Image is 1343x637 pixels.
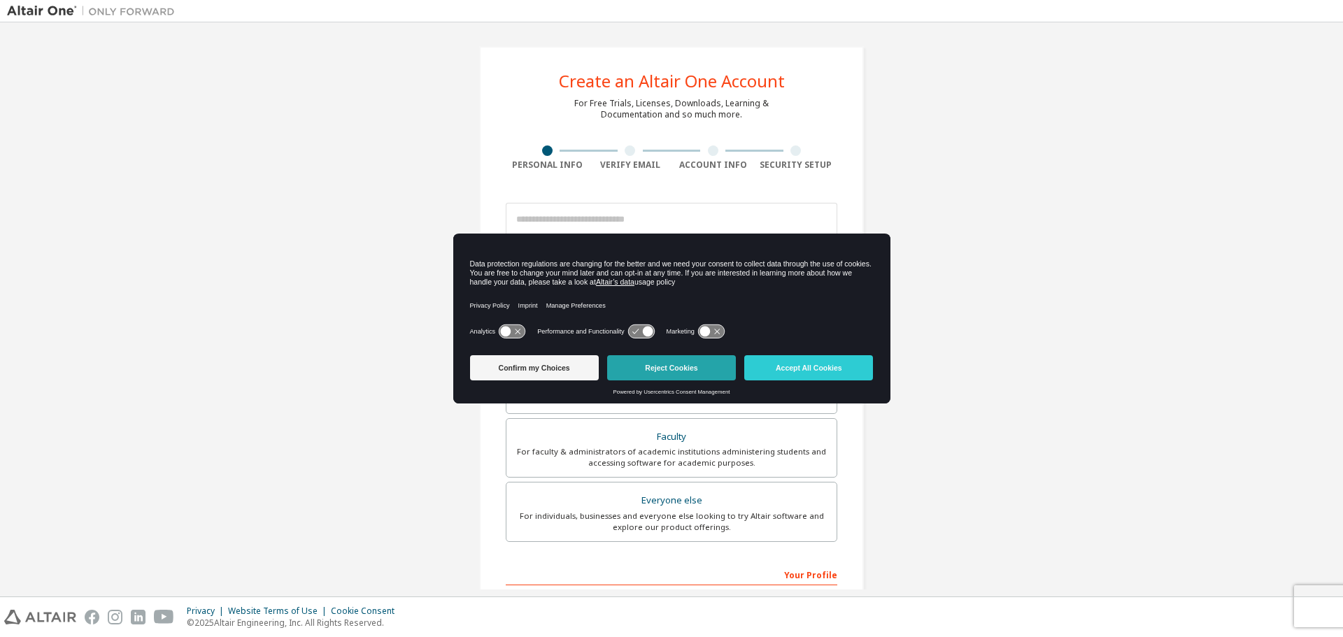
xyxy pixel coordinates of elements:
div: Everyone else [515,491,828,510]
div: Verify Email [589,159,672,171]
div: Website Terms of Use [228,606,331,617]
img: youtube.svg [154,610,174,624]
div: Account Info [671,159,755,171]
p: © 2025 Altair Engineering, Inc. All Rights Reserved. [187,617,403,629]
div: Faculty [515,427,828,447]
img: linkedin.svg [131,610,145,624]
div: For faculty & administrators of academic institutions administering students and accessing softwa... [515,446,828,468]
div: Create an Altair One Account [559,73,785,90]
div: Security Setup [755,159,838,171]
img: Altair One [7,4,182,18]
div: For Free Trials, Licenses, Downloads, Learning & Documentation and so much more. [574,98,769,120]
div: Privacy [187,606,228,617]
div: Cookie Consent [331,606,403,617]
img: altair_logo.svg [4,610,76,624]
div: For individuals, businesses and everyone else looking to try Altair software and explore our prod... [515,510,828,533]
img: facebook.svg [85,610,99,624]
img: instagram.svg [108,610,122,624]
div: Personal Info [506,159,589,171]
div: Your Profile [506,563,837,585]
